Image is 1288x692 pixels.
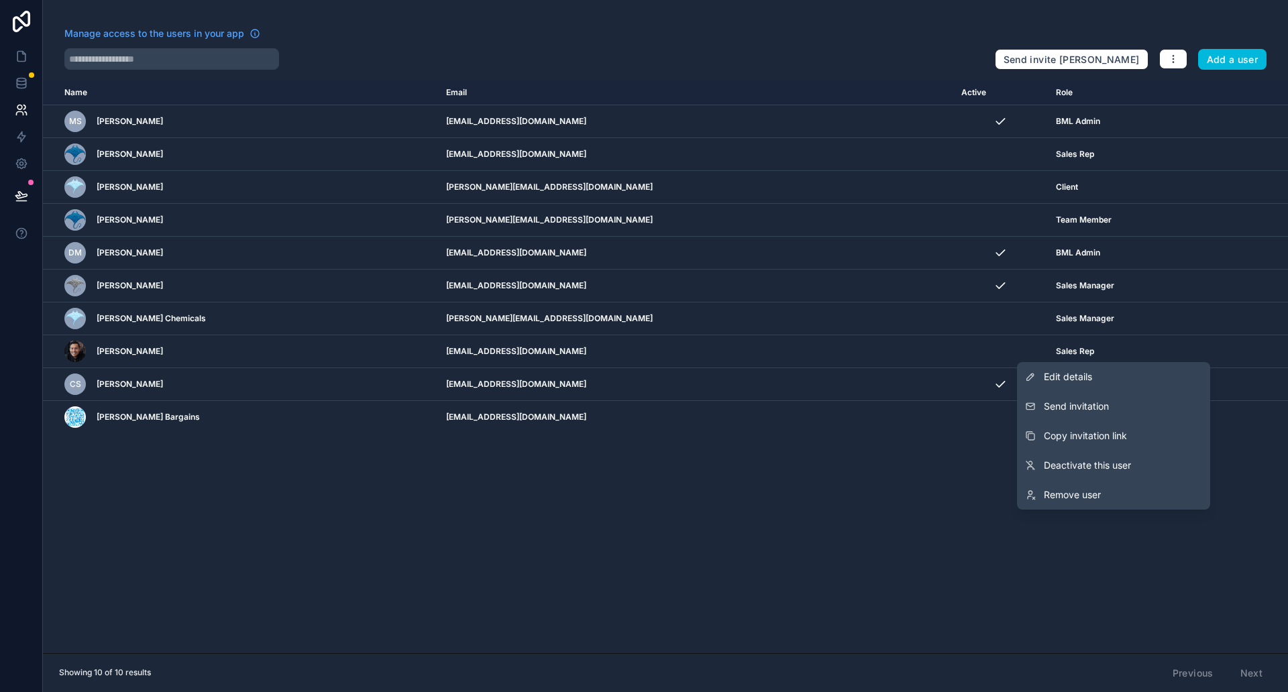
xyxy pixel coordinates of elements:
[1017,451,1210,480] a: Deactivate this user
[97,149,163,160] span: [PERSON_NAME]
[97,215,163,225] span: [PERSON_NAME]
[1056,182,1078,192] span: Client
[1044,429,1127,443] span: Copy invitation link
[438,401,953,434] td: [EMAIL_ADDRESS][DOMAIN_NAME]
[1017,421,1210,451] button: Copy invitation link
[97,313,206,324] span: [PERSON_NAME] Chemicals
[97,412,200,422] span: [PERSON_NAME] Bargains
[43,80,438,105] th: Name
[438,270,953,302] td: [EMAIL_ADDRESS][DOMAIN_NAME]
[995,49,1148,70] button: Send invite [PERSON_NAME]
[438,335,953,368] td: [EMAIL_ADDRESS][DOMAIN_NAME]
[438,368,953,401] td: [EMAIL_ADDRESS][DOMAIN_NAME]
[97,346,163,357] span: [PERSON_NAME]
[438,80,953,105] th: Email
[70,379,81,390] span: CS
[438,204,953,237] td: [PERSON_NAME][EMAIL_ADDRESS][DOMAIN_NAME]
[1056,313,1114,324] span: Sales Manager
[438,302,953,335] td: [PERSON_NAME][EMAIL_ADDRESS][DOMAIN_NAME]
[68,247,82,258] span: DM
[97,379,163,390] span: [PERSON_NAME]
[1048,80,1220,105] th: Role
[1056,247,1100,258] span: BML Admin
[438,237,953,270] td: [EMAIL_ADDRESS][DOMAIN_NAME]
[1044,370,1092,384] span: Edit details
[97,280,163,291] span: [PERSON_NAME]
[1056,280,1114,291] span: Sales Manager
[59,667,151,678] span: Showing 10 of 10 results
[64,27,244,40] span: Manage access to the users in your app
[1044,459,1131,472] span: Deactivate this user
[1056,149,1094,160] span: Sales Rep
[1056,346,1094,357] span: Sales Rep
[438,138,953,171] td: [EMAIL_ADDRESS][DOMAIN_NAME]
[1017,392,1210,421] button: Send invitation
[953,80,1048,105] th: Active
[97,247,163,258] span: [PERSON_NAME]
[438,171,953,204] td: [PERSON_NAME][EMAIL_ADDRESS][DOMAIN_NAME]
[1056,116,1100,127] span: BML Admin
[1056,215,1112,225] span: Team Member
[64,27,260,40] a: Manage access to the users in your app
[1198,49,1267,70] button: Add a user
[1044,488,1101,502] span: Remove user
[97,116,163,127] span: [PERSON_NAME]
[438,105,953,138] td: [EMAIL_ADDRESS][DOMAIN_NAME]
[43,80,1288,653] div: scrollable content
[97,182,163,192] span: [PERSON_NAME]
[69,116,82,127] span: MS
[1017,480,1210,510] a: Remove user
[1017,362,1210,392] a: Edit details
[1044,400,1109,413] span: Send invitation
